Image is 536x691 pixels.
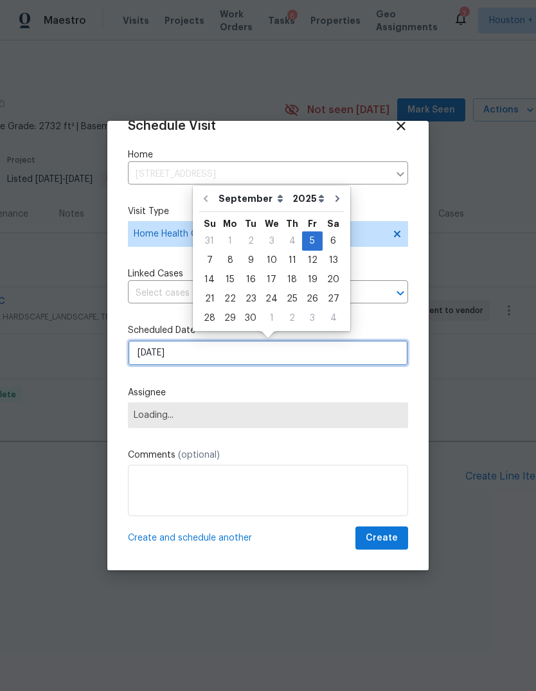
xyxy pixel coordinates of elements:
label: Visit Type [128,205,408,218]
div: 19 [302,271,323,289]
span: Loading... [134,410,402,420]
select: Month [215,189,289,208]
span: (optional) [178,451,220,460]
div: Sat Sep 06 2025 [323,231,344,251]
button: Open [391,284,409,302]
abbr: Tuesday [245,219,256,228]
div: Mon Sep 15 2025 [220,270,240,289]
abbr: Sunday [204,219,216,228]
div: 25 [282,290,302,308]
div: Tue Sep 23 2025 [240,289,261,309]
div: 1 [261,309,282,327]
div: 4 [323,309,344,327]
div: Fri Sep 12 2025 [302,251,323,270]
div: 14 [199,271,220,289]
div: Mon Sep 29 2025 [220,309,240,328]
input: Enter in an address [128,165,389,184]
button: Create [355,526,408,550]
span: Create [366,530,398,546]
div: Sat Sep 27 2025 [323,289,344,309]
div: 12 [302,251,323,269]
button: Go to next month [328,186,347,211]
div: 3 [302,309,323,327]
div: Fri Sep 19 2025 [302,270,323,289]
div: 27 [323,290,344,308]
label: Home [128,148,408,161]
div: 21 [199,290,220,308]
span: Close [394,119,408,133]
div: 10 [261,251,282,269]
span: Linked Cases [128,267,183,280]
div: 6 [323,232,344,250]
div: Fri Oct 03 2025 [302,309,323,328]
label: Assignee [128,386,408,399]
div: Sat Sep 20 2025 [323,270,344,289]
abbr: Thursday [286,219,298,228]
div: Fri Sep 05 2025 [302,231,323,251]
select: Year [289,189,328,208]
div: Thu Sep 25 2025 [282,289,302,309]
div: Thu Sep 04 2025 [282,231,302,251]
abbr: Saturday [327,219,339,228]
div: 22 [220,290,240,308]
div: 31 [199,232,220,250]
div: 28 [199,309,220,327]
div: Tue Sep 16 2025 [240,270,261,289]
div: Wed Sep 17 2025 [261,270,282,289]
div: 30 [240,309,261,327]
div: Mon Sep 01 2025 [220,231,240,251]
abbr: Wednesday [265,219,279,228]
button: Go to previous month [196,186,215,211]
div: 23 [240,290,261,308]
span: Home Health Checkup [134,228,384,240]
div: 4 [282,232,302,250]
div: Fri Sep 26 2025 [302,289,323,309]
span: Create and schedule another [128,532,252,544]
div: 1 [220,232,240,250]
div: Wed Sep 03 2025 [261,231,282,251]
input: M/D/YYYY [128,340,408,366]
div: Thu Sep 11 2025 [282,251,302,270]
div: 11 [282,251,302,269]
div: 24 [261,290,282,308]
div: Sun Sep 14 2025 [199,270,220,289]
label: Scheduled Date [128,324,408,337]
input: Select cases [128,283,372,303]
label: Comments [128,449,408,462]
div: 7 [199,251,220,269]
div: 15 [220,271,240,289]
div: Mon Sep 22 2025 [220,289,240,309]
div: Sun Aug 31 2025 [199,231,220,251]
div: Wed Sep 24 2025 [261,289,282,309]
div: Sun Sep 21 2025 [199,289,220,309]
div: 17 [261,271,282,289]
div: Tue Sep 09 2025 [240,251,261,270]
div: Sun Sep 07 2025 [199,251,220,270]
div: 13 [323,251,344,269]
div: Tue Sep 02 2025 [240,231,261,251]
div: 3 [261,232,282,250]
div: 8 [220,251,240,269]
div: Thu Oct 02 2025 [282,309,302,328]
div: Mon Sep 08 2025 [220,251,240,270]
div: Sun Sep 28 2025 [199,309,220,328]
div: Wed Sep 10 2025 [261,251,282,270]
div: Thu Sep 18 2025 [282,270,302,289]
div: Sat Oct 04 2025 [323,309,344,328]
div: 26 [302,290,323,308]
div: 5 [302,232,323,250]
span: Schedule Visit [128,120,216,132]
abbr: Friday [308,219,317,228]
div: 2 [282,309,302,327]
abbr: Monday [223,219,237,228]
div: Tue Sep 30 2025 [240,309,261,328]
div: 18 [282,271,302,289]
div: 2 [240,232,261,250]
div: Sat Sep 13 2025 [323,251,344,270]
div: 9 [240,251,261,269]
div: Wed Oct 01 2025 [261,309,282,328]
div: 29 [220,309,240,327]
div: 20 [323,271,344,289]
div: 16 [240,271,261,289]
